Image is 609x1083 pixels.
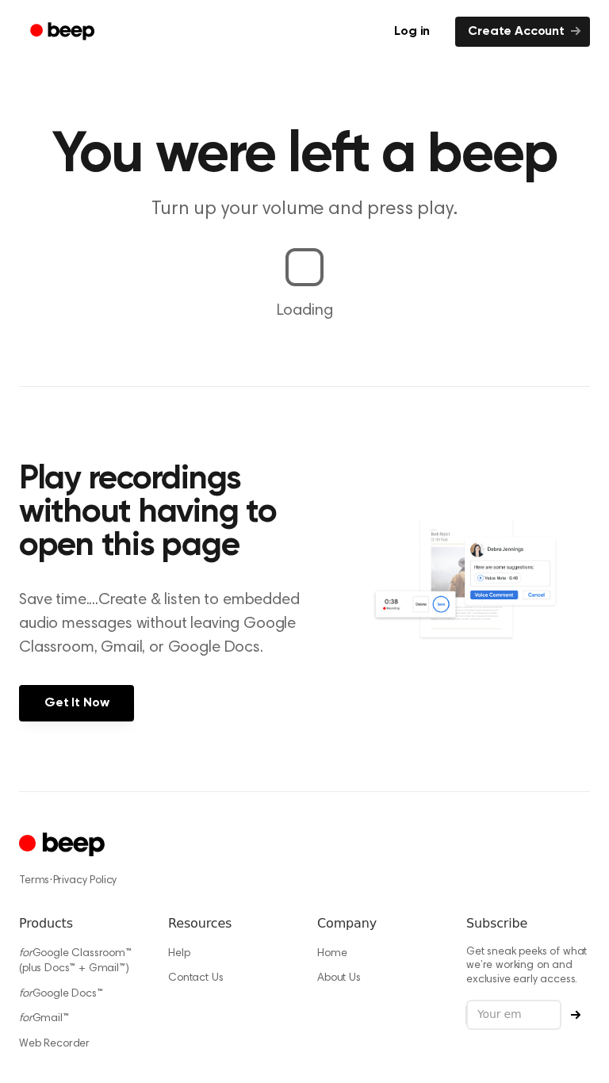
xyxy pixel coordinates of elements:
[19,197,590,223] p: Turn up your volume and press play.
[19,299,590,323] p: Loading
[378,13,446,50] a: Log in
[19,1039,90,1050] a: Web Recorder
[19,875,49,886] a: Terms
[372,517,590,661] img: Voice Comments on Docs and Recording Widget
[19,463,308,563] h2: Play recordings without having to open this page
[19,873,590,889] div: ·
[168,948,190,959] a: Help
[19,989,33,1000] i: for
[19,17,109,48] a: Beep
[19,127,590,184] h1: You were left a beep
[19,1013,33,1024] i: for
[455,17,590,47] a: Create Account
[19,989,103,1000] a: forGoogle Docs™
[168,914,292,933] h6: Resources
[19,830,109,861] a: Cruip
[19,914,143,933] h6: Products
[19,948,33,959] i: for
[19,948,132,975] a: forGoogle Classroom™ (plus Docs™ + Gmail™)
[561,1010,590,1020] button: Subscribe
[466,946,590,988] p: Get sneak peeks of what we’re working on and exclusive early access.
[466,1000,561,1030] input: Your email
[466,914,590,933] h6: Subscribe
[53,875,117,886] a: Privacy Policy
[317,948,347,959] a: Home
[19,1013,69,1024] a: forGmail™
[317,973,361,984] a: About Us
[19,588,308,660] p: Save time....Create & listen to embedded audio messages without leaving Google Classroom, Gmail, ...
[317,914,441,933] h6: Company
[168,973,223,984] a: Contact Us
[19,685,134,721] a: Get It Now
